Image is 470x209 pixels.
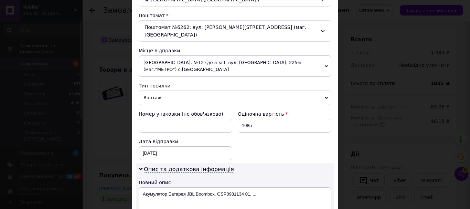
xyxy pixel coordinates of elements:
[139,138,232,145] div: Дата відправки
[139,48,180,53] span: Місце відправки
[139,111,232,117] div: Номер упаковки (не обов'язково)
[139,83,170,88] span: Тип посилки
[144,166,234,173] span: Опис та додаткова інформація
[139,12,331,19] div: Поштомат
[139,55,331,77] span: [GEOGRAPHIC_DATA]: №12 (до 5 кг): вул. [GEOGRAPHIC_DATA], 225м (маг."МЕТРО") с.[GEOGRAPHIC_DATA]
[139,179,331,186] div: Повний опис
[139,20,331,42] div: Поштомат №6262: вул. [PERSON_NAME][STREET_ADDRESS] (маг. [GEOGRAPHIC_DATA])
[139,91,331,105] span: Вантаж
[238,111,331,117] div: Оціночна вартість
